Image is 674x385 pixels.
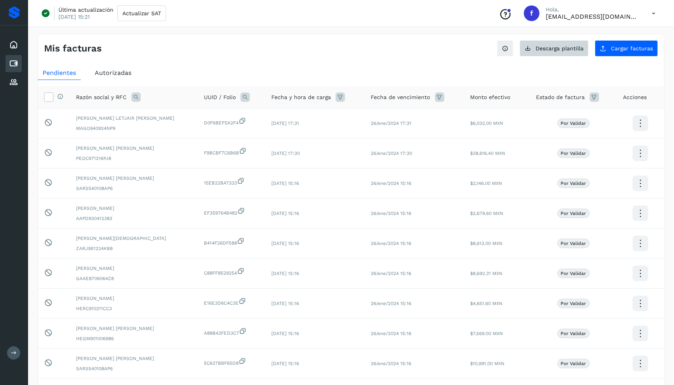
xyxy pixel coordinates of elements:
[76,115,191,122] span: [PERSON_NAME] LETJAIR [PERSON_NAME]
[5,55,22,72] div: Cuentas por pagar
[76,205,191,212] span: [PERSON_NAME]
[204,267,259,277] span: C88FF8529254
[371,151,412,156] span: 26/ene/2024 17:30
[58,13,90,20] p: [DATE] 15:21
[546,6,639,13] p: Hola,
[76,355,191,362] span: [PERSON_NAME] [PERSON_NAME]
[595,40,658,57] button: Cargar facturas
[371,211,412,216] span: 26/ene/2024 15:16
[76,295,191,302] span: [PERSON_NAME]
[76,275,191,282] span: GAAE8706064Z8
[76,305,191,312] span: HERC910211CC3
[76,145,191,152] span: [PERSON_NAME] [PERSON_NAME]
[5,36,22,53] div: Inicio
[561,121,586,126] p: Por validar
[561,301,586,306] p: Por validar
[44,43,102,54] h4: Mis facturas
[204,327,259,337] span: A88B43FED3C7
[371,121,412,126] span: 26/ene/2024 17:31
[546,13,639,20] p: facturacion@cubbo.com
[470,271,502,276] span: $8,692.31 MXN
[95,69,131,76] span: Autorizadas
[561,181,586,186] p: Por validar
[271,151,300,156] span: [DATE] 17:30
[271,181,299,186] span: [DATE] 15:16
[204,147,259,156] span: F9BCBF7C6B6B
[371,181,412,186] span: 26/ene/2024 15:16
[271,211,299,216] span: [DATE] 15:16
[117,5,166,21] button: Actualizar SAT
[470,241,502,246] span: $8,613.00 MXN
[271,331,299,336] span: [DATE] 15:16
[76,155,191,162] span: PEOC971216PJ8
[76,93,127,101] span: Razón social y RFC
[271,121,299,126] span: [DATE] 17:31
[204,177,259,186] span: 15EB22BA7333
[76,125,191,132] span: MAGO940924NP9
[371,241,412,246] span: 26/ene/2024 15:16
[76,175,191,182] span: [PERSON_NAME] [PERSON_NAME]
[536,46,584,51] span: Descarga plantilla
[271,361,299,366] span: [DATE] 15:16
[271,271,299,276] span: [DATE] 15:16
[470,121,503,126] span: $6,032.00 MXN
[76,185,191,192] span: SARS540108AP6
[470,361,504,366] span: $10,991.00 MXN
[470,301,502,306] span: $4,651.60 MXN
[76,365,191,372] span: SARS540108AP6
[561,211,586,216] p: Por validar
[204,117,259,126] span: D0F6BEF5A2F4
[5,74,22,91] div: Proveedores
[470,331,503,336] span: $7,569.00 MXN
[42,69,76,76] span: Pendientes
[204,93,236,101] span: UUID / Folio
[561,361,586,366] p: Por validar
[122,11,161,16] span: Actualizar SAT
[520,40,589,57] button: Descarga plantilla
[76,325,191,332] span: [PERSON_NAME] [PERSON_NAME]
[204,207,259,216] span: EF359764B482
[76,245,191,252] span: ZARJ951224KB8
[470,93,510,101] span: Monto efectivo
[371,301,412,306] span: 26/ene/2024 15:16
[271,93,331,101] span: Fecha y hora de carga
[76,215,191,222] span: AAPD930412383
[76,235,191,242] span: [PERSON_NAME][DEMOGRAPHIC_DATA]
[623,93,647,101] span: Acciones
[271,301,299,306] span: [DATE] 15:16
[561,271,586,276] p: Por validar
[271,241,299,246] span: [DATE] 15:16
[371,271,412,276] span: 26/ene/2024 15:16
[204,297,259,307] span: E16E3D6C4C3E
[470,181,502,186] span: $2,146.00 MXN
[58,6,113,13] p: Última actualización
[204,237,259,247] span: B414F26DF588
[371,361,412,366] span: 26/ene/2024 15:16
[536,93,585,101] span: Estado de factura
[561,331,586,336] p: Por validar
[470,151,505,156] span: $38,616.40 MXN
[470,211,503,216] span: $2,679.60 MXN
[371,331,412,336] span: 26/ene/2024 15:16
[76,335,191,342] span: HEGM901006986
[76,265,191,272] span: [PERSON_NAME]
[561,241,586,246] p: Por validar
[204,357,259,367] span: 5C637BBF65D8
[371,93,430,101] span: Fecha de vencimiento
[611,46,653,51] span: Cargar facturas
[561,151,586,156] p: Por validar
